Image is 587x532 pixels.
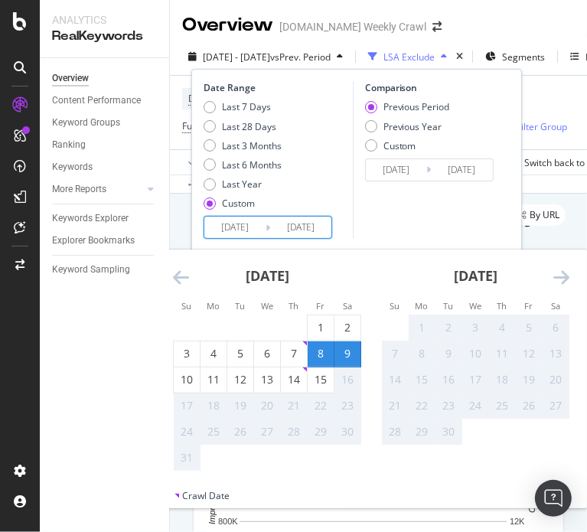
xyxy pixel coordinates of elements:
[409,393,435,419] td: Not available. Monday, September 22, 2025
[382,341,409,367] td: Not available. Sunday, September 7, 2025
[52,233,158,249] a: Explorer Bookmarks
[382,424,408,439] div: 28
[156,250,586,489] div: Calendar
[543,346,569,361] div: 13
[435,419,462,445] td: Not available. Tuesday, September 30, 2025
[270,51,331,64] span: vs Prev. Period
[334,367,361,393] td: Not available. Saturday, August 16, 2025
[308,320,334,335] div: 1
[308,419,334,445] td: Not available. Friday, August 29, 2025
[204,197,282,210] div: Custom
[543,372,569,387] div: 20
[308,341,334,367] td: Selected as start date. Friday, August 8, 2025
[182,12,273,38] div: Overview
[52,137,158,153] a: Ranking
[409,424,435,439] div: 29
[222,139,282,152] div: Last 3 Months
[174,372,200,387] div: 10
[52,233,135,249] div: Explorer Bookmarks
[52,262,158,278] a: Keyword Sampling
[516,320,542,335] div: 5
[279,19,426,34] div: [DOMAIN_NAME] Weekly Crawl
[201,424,227,439] div: 25
[182,150,227,175] button: Apply
[201,419,227,445] td: Not available. Monday, August 25, 2025
[201,372,227,387] div: 11
[462,341,489,367] td: Not available. Wednesday, September 10, 2025
[201,398,227,413] div: 18
[382,393,409,419] td: Not available. Sunday, September 21, 2025
[527,491,536,514] text: Clicks
[227,367,254,393] td: Choose Tuesday, August 12, 2025 as your check-out date. It’s available.
[489,346,515,361] div: 11
[52,93,141,109] div: Content Performance
[308,315,334,341] td: Choose Friday, August 1, 2025 as your check-out date. It’s available.
[365,139,450,152] div: Custom
[201,393,227,419] td: Not available. Monday, August 18, 2025
[52,28,157,45] div: RealKeywords
[435,315,462,341] td: Not available. Tuesday, September 2, 2025
[52,262,130,278] div: Keyword Sampling
[227,341,254,367] td: Choose Tuesday, August 5, 2025 as your check-out date. It’s available.
[497,300,507,312] small: Th
[227,393,254,419] td: Not available. Tuesday, August 19, 2025
[254,346,280,361] div: 6
[516,341,543,367] td: Not available. Friday, September 12, 2025
[281,424,307,439] div: 28
[281,346,307,361] div: 7
[308,372,334,387] div: 15
[174,346,200,361] div: 3
[334,372,360,387] div: 16
[435,398,461,413] div: 23
[409,341,435,367] td: Not available. Monday, September 8, 2025
[52,70,89,86] div: Overview
[254,393,281,419] td: Not available. Wednesday, August 20, 2025
[516,372,542,387] div: 19
[281,419,308,445] td: Not available. Thursday, August 28, 2025
[382,372,408,387] div: 14
[516,393,543,419] td: Not available. Friday, September 26, 2025
[204,139,282,152] div: Last 3 Months
[52,181,143,197] a: More Reports
[281,372,307,387] div: 14
[52,159,158,175] a: Keywords
[334,393,361,419] td: Not available. Saturday, August 23, 2025
[173,268,189,287] div: Move backward to switch to the previous month.
[235,300,245,312] small: Tu
[52,115,120,131] div: Keyword Groups
[182,44,349,69] button: [DATE] - [DATE]vsPrev. Period
[462,315,489,341] td: Not available. Wednesday, September 3, 2025
[52,181,106,197] div: More Reports
[334,341,361,367] td: Selected as end date. Saturday, August 9, 2025
[435,424,461,439] div: 30
[453,49,466,64] div: times
[308,367,334,393] td: Choose Friday, August 15, 2025 as your check-out date. It’s available.
[489,320,515,335] div: 4
[182,119,216,132] span: Full URL
[334,315,361,341] td: Choose Saturday, August 2, 2025 as your check-out date. It’s available.
[174,398,200,413] div: 17
[246,266,289,285] strong: [DATE]
[443,300,453,312] small: Tu
[52,137,86,153] div: Ranking
[432,159,493,181] input: End Date
[254,398,280,413] div: 20
[477,117,567,135] button: Add Filter Group
[469,300,481,312] small: We
[181,300,191,312] small: Su
[334,346,360,361] div: 9
[174,419,201,445] td: Not available. Sunday, August 24, 2025
[409,315,435,341] td: Not available. Monday, September 1, 2025
[227,346,253,361] div: 5
[382,346,408,361] div: 7
[516,367,543,393] td: Not available. Friday, September 19, 2025
[334,424,360,439] div: 30
[366,159,427,181] input: Start Date
[227,424,253,439] div: 26
[261,300,273,312] small: We
[174,450,200,465] div: 31
[52,159,93,175] div: Keywords
[409,398,435,413] div: 22
[308,346,334,361] div: 8
[502,51,545,64] span: Segments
